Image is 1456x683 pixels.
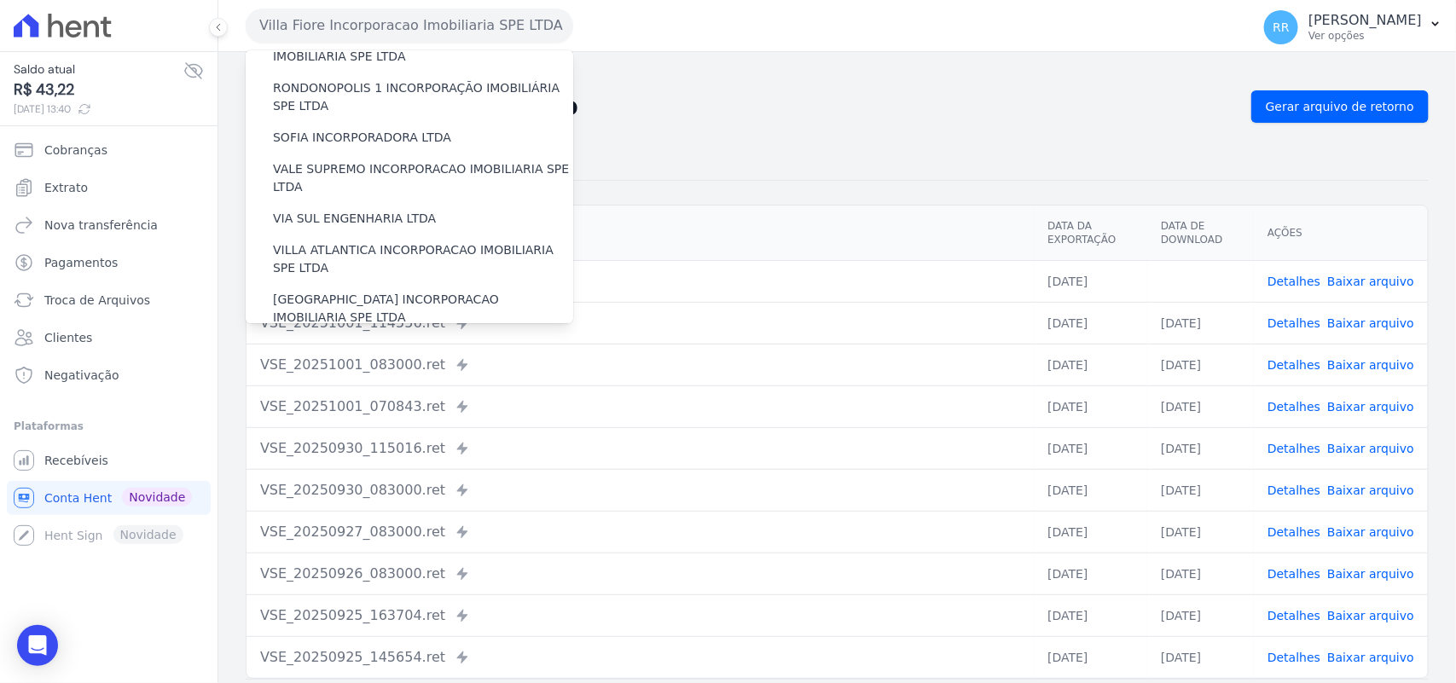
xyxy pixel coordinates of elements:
[122,488,192,506] span: Novidade
[260,480,1020,501] div: VSE_20250930_083000.ret
[246,66,1429,84] nav: Breadcrumb
[260,564,1020,584] div: VSE_20250926_083000.ret
[1327,316,1414,330] a: Baixar arquivo
[44,142,107,159] span: Cobranças
[1147,594,1254,636] td: [DATE]
[1147,553,1254,594] td: [DATE]
[1034,636,1147,678] td: [DATE]
[1034,344,1147,385] td: [DATE]
[1147,385,1254,427] td: [DATE]
[1327,609,1414,622] a: Baixar arquivo
[44,217,158,234] span: Nova transferência
[1327,400,1414,414] a: Baixar arquivo
[7,283,211,317] a: Troca de Arquivos
[1308,12,1422,29] p: [PERSON_NAME]
[7,171,211,205] a: Extrato
[44,179,88,196] span: Extrato
[260,647,1020,668] div: VSE_20250925_145654.ret
[1267,442,1320,455] a: Detalhes
[1034,260,1147,302] td: [DATE]
[246,95,1238,119] h2: Exportações de Retorno
[1273,21,1289,33] span: RR
[7,358,211,392] a: Negativação
[1034,511,1147,553] td: [DATE]
[1267,609,1320,622] a: Detalhes
[1034,385,1147,427] td: [DATE]
[273,291,573,327] label: [GEOGRAPHIC_DATA] INCORPORACAO IMOBILIARIA SPE LTDA
[44,292,150,309] span: Troca de Arquivos
[14,61,183,78] span: Saldo atual
[1034,205,1147,261] th: Data da Exportação
[7,443,211,478] a: Recebíveis
[7,208,211,242] a: Nova transferência
[1267,275,1320,288] a: Detalhes
[14,416,204,437] div: Plataformas
[260,522,1020,542] div: VSE_20250927_083000.ret
[1034,469,1147,511] td: [DATE]
[14,78,183,101] span: R$ 43,22
[273,241,573,277] label: VILLA ATLANTICA INCORPORACAO IMOBILIARIA SPE LTDA
[1266,98,1414,115] span: Gerar arquivo de retorno
[1267,316,1320,330] a: Detalhes
[1327,275,1414,288] a: Baixar arquivo
[1327,651,1414,664] a: Baixar arquivo
[260,271,1020,292] div: 2e1a41d8-2827-4561-9b85-6005dd32e878
[1034,302,1147,344] td: [DATE]
[14,133,204,553] nav: Sidebar
[260,355,1020,375] div: VSE_20251001_083000.ret
[1267,567,1320,581] a: Detalhes
[246,9,573,43] button: Villa Fiore Incorporacao Imobiliaria SPE LTDA
[1327,567,1414,581] a: Baixar arquivo
[273,129,451,147] label: SOFIA INCORPORADORA LTDA
[14,101,183,117] span: [DATE] 13:40
[1327,483,1414,497] a: Baixar arquivo
[1147,344,1254,385] td: [DATE]
[260,313,1020,333] div: VSE_20251001_114556.ret
[1147,511,1254,553] td: [DATE]
[1267,525,1320,539] a: Detalhes
[44,329,92,346] span: Clientes
[1147,302,1254,344] td: [DATE]
[260,396,1020,417] div: VSE_20251001_070843.ret
[273,210,436,228] label: VIA SUL ENGENHARIA LTDA
[44,452,108,469] span: Recebíveis
[1267,358,1320,372] a: Detalhes
[1147,427,1254,469] td: [DATE]
[1034,594,1147,636] td: [DATE]
[1147,205,1254,261] th: Data de Download
[1267,651,1320,664] a: Detalhes
[1327,525,1414,539] a: Baixar arquivo
[1034,553,1147,594] td: [DATE]
[7,133,211,167] a: Cobranças
[17,625,58,666] div: Open Intercom Messenger
[1327,358,1414,372] a: Baixar arquivo
[44,367,119,384] span: Negativação
[260,438,1020,459] div: VSE_20250930_115016.ret
[1308,29,1422,43] p: Ver opções
[7,321,211,355] a: Clientes
[1267,483,1320,497] a: Detalhes
[44,489,112,506] span: Conta Hent
[273,79,573,115] label: RONDONOPOLIS 1 INCORPORAÇÃO IMOBILIÁRIA SPE LTDA
[1327,442,1414,455] a: Baixar arquivo
[7,481,211,515] a: Conta Hent Novidade
[260,605,1020,626] div: VSE_20250925_163704.ret
[7,246,211,280] a: Pagamentos
[1147,636,1254,678] td: [DATE]
[1147,469,1254,511] td: [DATE]
[1267,400,1320,414] a: Detalhes
[1251,90,1429,123] a: Gerar arquivo de retorno
[273,160,573,196] label: VALE SUPREMO INCORPORACAO IMOBILIARIA SPE LTDA
[44,254,118,271] span: Pagamentos
[1250,3,1456,51] button: RR [PERSON_NAME] Ver opções
[247,205,1034,261] th: Arquivo
[1034,427,1147,469] td: [DATE]
[1254,205,1428,261] th: Ações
